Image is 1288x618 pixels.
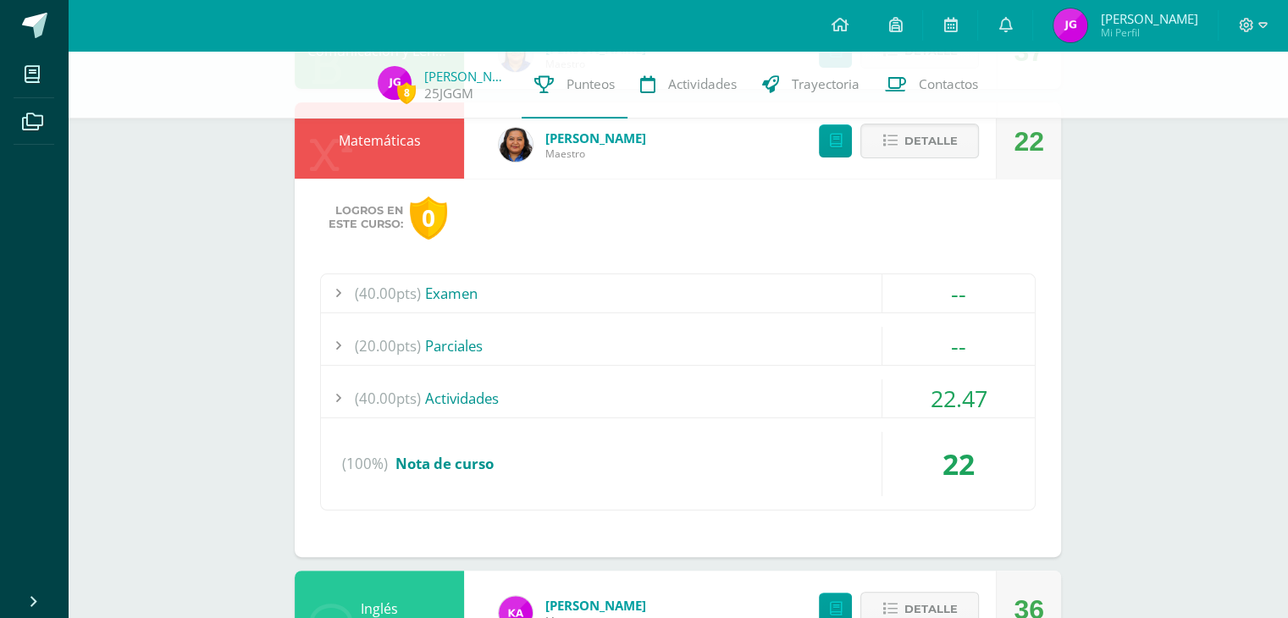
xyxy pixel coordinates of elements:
[395,454,494,473] span: Nota de curso
[499,128,533,162] img: 69811a18efaaf8681e80bc1d2c1e08b6.png
[627,51,749,119] a: Actividades
[545,130,646,146] span: [PERSON_NAME]
[321,274,1035,312] div: Examen
[919,75,978,93] span: Contactos
[397,82,416,103] span: 8
[1053,8,1087,42] img: e53fb49ff92467cbee4bd8ed957495f0.png
[329,204,403,231] span: Logros en este curso:
[424,85,473,102] a: 25JGGM
[792,75,860,93] span: Trayectoria
[1100,10,1197,27] span: [PERSON_NAME]
[295,102,464,179] div: Matemáticas
[749,51,872,119] a: Trayectoria
[882,432,1035,496] div: 22
[522,51,627,119] a: Punteos
[872,51,991,119] a: Contactos
[567,75,615,93] span: Punteos
[424,68,509,85] a: [PERSON_NAME]
[882,379,1035,417] div: 22.47
[545,146,646,161] span: Maestro
[545,597,646,614] span: [PERSON_NAME]
[321,327,1035,365] div: Parciales
[378,66,412,100] img: e53fb49ff92467cbee4bd8ed957495f0.png
[355,379,421,417] span: (40.00pts)
[882,327,1035,365] div: --
[668,75,737,93] span: Actividades
[321,379,1035,417] div: Actividades
[882,274,1035,312] div: --
[410,196,447,240] div: 0
[355,274,421,312] span: (40.00pts)
[904,125,957,157] span: Detalle
[342,432,388,496] span: (100%)
[1100,25,1197,40] span: Mi Perfil
[355,327,421,365] span: (20.00pts)
[860,124,979,158] button: Detalle
[1014,103,1044,179] div: 22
